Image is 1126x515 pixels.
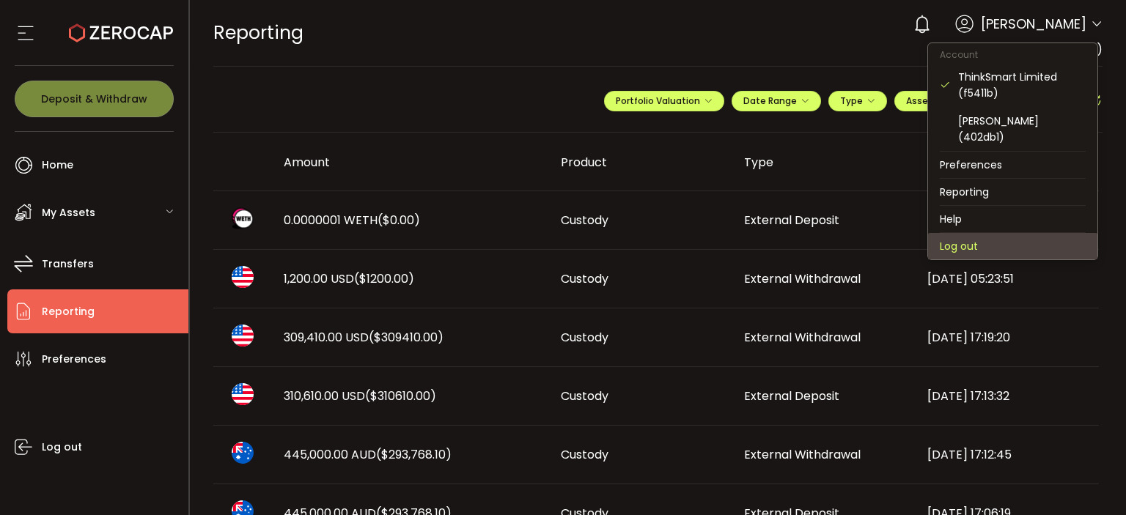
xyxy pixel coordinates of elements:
span: ($1200.00) [354,270,414,287]
span: Custody [561,212,608,229]
span: Home [42,155,73,176]
div: ThinkSmart Limited (f5411b) [958,69,1086,101]
li: Log out [928,233,1097,259]
button: Deposit & Withdraw [15,81,174,117]
span: ($309410.00) [369,329,444,346]
div: [DATE] 05:23:51 [916,270,1099,287]
span: 445,000.00 AUD [284,446,452,463]
div: [DATE] 17:19:20 [916,329,1099,346]
span: External Deposit [744,388,839,404]
li: Reporting [928,179,1097,205]
span: Custody [561,329,608,346]
span: Reporting [42,301,95,322]
span: Custody [561,388,608,404]
img: weth_portfolio.png [232,207,254,229]
img: aud_portfolio.svg [232,442,254,464]
div: Type [732,154,916,171]
span: Transfers [42,253,94,275]
span: ($310610.00) [365,388,436,404]
span: Log out [42,437,82,458]
span: Asset [906,95,932,107]
span: Reporting [213,20,303,45]
span: Custody [561,270,608,287]
div: [DATE] 17:13:32 [916,388,1099,404]
div: Created At [916,149,1099,174]
span: Preferences [42,349,106,370]
span: My Assets [42,202,95,223]
span: Date Range [743,95,809,107]
span: ($0.00) [378,212,420,229]
div: [PERSON_NAME] (402db1) [958,113,1086,145]
li: Help [928,206,1097,232]
div: Amount [272,154,549,171]
button: Date Range [732,91,821,111]
button: Asset [894,91,957,111]
span: External Withdrawal [744,270,861,287]
span: [PERSON_NAME] [981,14,1086,34]
img: usd_portfolio.svg [232,383,254,405]
img: usd_portfolio.svg [232,266,254,288]
span: 1,200.00 USD [284,270,414,287]
span: External Withdrawal [744,329,861,346]
span: 0.0000001 WETH [284,212,420,229]
div: [DATE] 17:12:45 [916,446,1099,463]
span: ($293,768.10) [376,446,452,463]
span: External Withdrawal [744,446,861,463]
span: ThinkSmart Limited (f5411b) [943,41,1103,58]
span: Custody [561,446,608,463]
div: [DATE] 01:51:06 [916,212,1099,229]
li: Preferences [928,152,1097,178]
button: Portfolio Valuation [604,91,724,111]
span: 309,410.00 USD [284,329,444,346]
span: Type [840,95,875,107]
span: Portfolio Valuation [616,95,713,107]
button: Type [828,91,887,111]
span: 310,610.00 USD [284,388,436,404]
span: Deposit & Withdraw [41,94,147,104]
img: usd_portfolio.svg [232,325,254,347]
span: External Deposit [744,212,839,229]
iframe: Chat Widget [1053,445,1126,515]
div: Product [549,154,732,171]
span: Account [928,48,990,61]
